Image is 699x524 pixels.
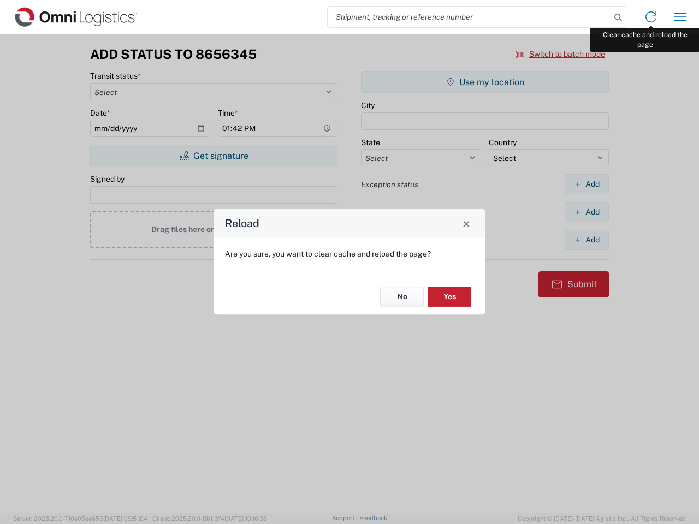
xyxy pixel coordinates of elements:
input: Shipment, tracking or reference number [328,7,611,27]
p: Are you sure, you want to clear cache and reload the page? [225,249,474,259]
button: No [380,287,424,307]
button: Yes [428,287,471,307]
h4: Reload [225,216,259,231]
button: Close [459,216,474,231]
